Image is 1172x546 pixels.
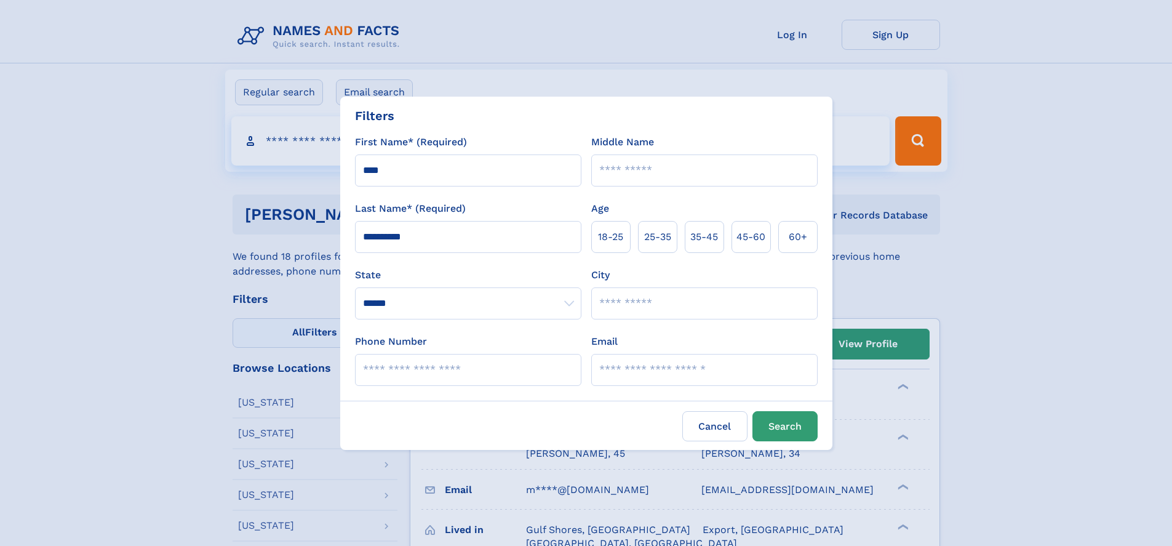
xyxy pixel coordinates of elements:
[591,201,609,216] label: Age
[789,230,807,244] span: 60+
[598,230,623,244] span: 18‑25
[355,106,394,125] div: Filters
[736,230,765,244] span: 45‑60
[644,230,671,244] span: 25‑35
[682,411,747,441] label: Cancel
[591,268,610,283] label: City
[355,334,427,349] label: Phone Number
[355,135,467,150] label: First Name* (Required)
[591,135,654,150] label: Middle Name
[355,268,581,283] label: State
[591,334,618,349] label: Email
[355,201,466,216] label: Last Name* (Required)
[752,411,818,441] button: Search
[690,230,718,244] span: 35‑45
